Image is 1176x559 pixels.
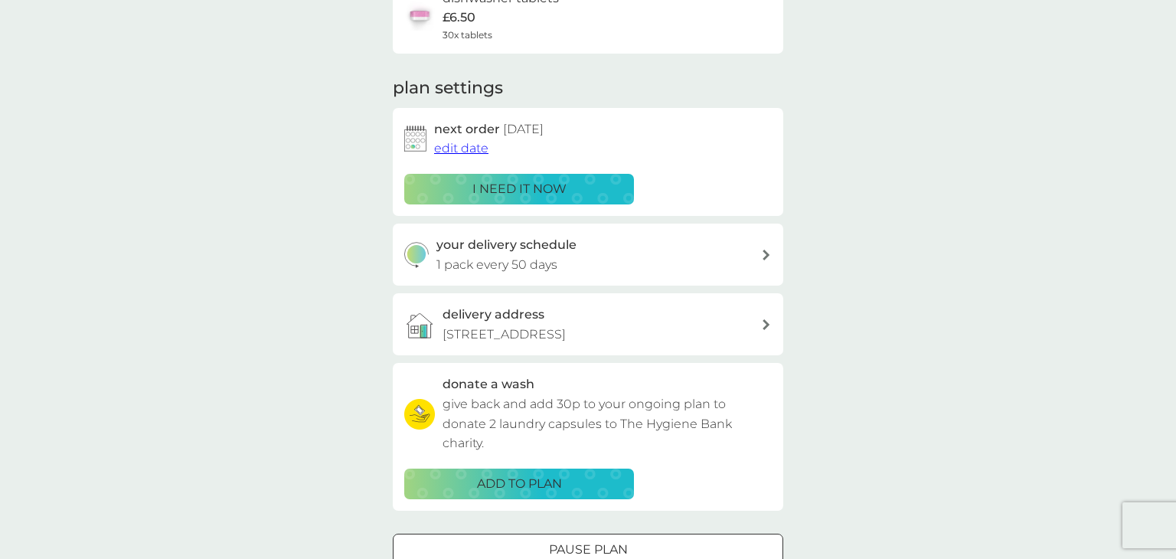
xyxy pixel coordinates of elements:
[393,77,503,100] h2: plan settings
[472,179,567,199] p: i need it now
[436,235,577,255] h3: your delivery schedule
[443,28,492,42] span: 30x tablets
[434,141,488,155] span: edit date
[436,255,557,275] p: 1 pack every 50 days
[443,8,475,28] p: £6.50
[434,119,544,139] h2: next order
[443,394,772,453] p: give back and add 30p to your ongoing plan to donate 2 laundry capsules to The Hygiene Bank charity.
[393,224,783,286] button: your delivery schedule1 pack every 50 days
[443,305,544,325] h3: delivery address
[434,139,488,159] button: edit date
[404,469,634,499] button: ADD TO PLAN
[393,293,783,355] a: delivery address[STREET_ADDRESS]
[404,174,634,204] button: i need it now
[477,474,562,494] p: ADD TO PLAN
[443,325,566,345] p: [STREET_ADDRESS]
[443,374,534,394] h3: donate a wash
[503,122,544,136] span: [DATE]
